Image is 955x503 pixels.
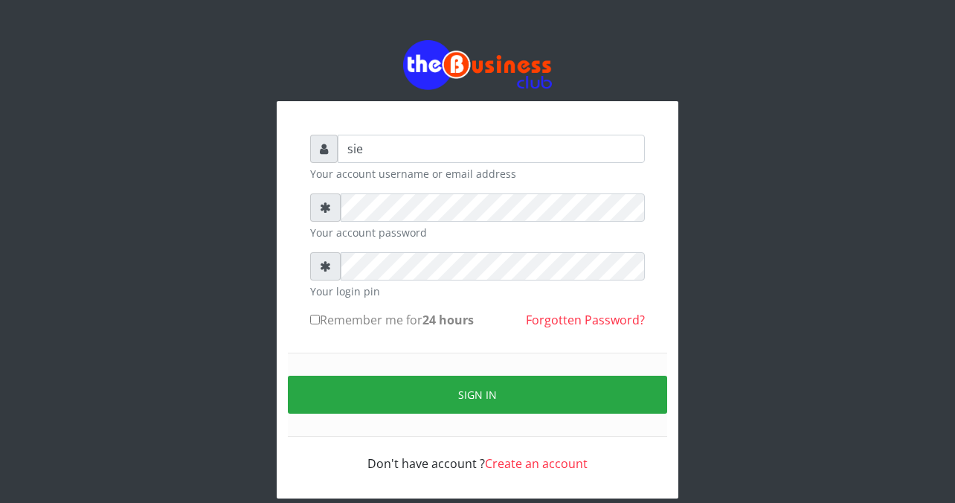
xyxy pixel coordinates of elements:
[338,135,645,163] input: Username or email address
[310,283,645,299] small: Your login pin
[310,166,645,182] small: Your account username or email address
[288,376,667,414] button: Sign in
[310,315,320,324] input: Remember me for24 hours
[485,455,588,472] a: Create an account
[526,312,645,328] a: Forgotten Password?
[422,312,474,328] b: 24 hours
[310,437,645,472] div: Don't have account ?
[310,225,645,240] small: Your account password
[310,311,474,329] label: Remember me for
